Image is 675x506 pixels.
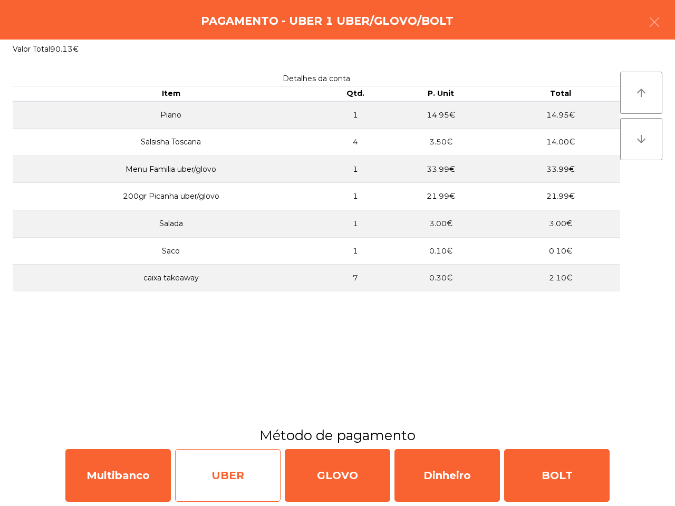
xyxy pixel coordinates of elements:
div: Multibanco [65,449,171,502]
td: 14.95€ [381,101,500,129]
button: arrow_downward [620,118,662,160]
i: arrow_downward [635,133,648,145]
td: 2.10€ [501,265,620,291]
h3: Método de pagamento [8,426,667,445]
td: caixa takeaway [13,265,330,291]
td: 1 [330,210,382,238]
div: BOLT [504,449,610,502]
th: Total [501,86,620,101]
td: 1 [330,183,382,210]
span: 90.13€ [50,44,79,54]
td: Salada [13,210,330,238]
td: 21.99€ [381,183,500,210]
td: 33.99€ [501,155,620,183]
td: 3.00€ [381,210,500,238]
td: 0.10€ [501,237,620,265]
div: UBER [175,449,281,502]
td: 14.00€ [501,129,620,156]
td: 3.50€ [381,129,500,156]
th: P. Unit [381,86,500,101]
div: GLOVO [285,449,390,502]
td: 33.99€ [381,155,500,183]
td: Saco [13,237,330,265]
td: 3.00€ [501,210,620,238]
h4: Pagamento - Uber 1 Uber/Glovo/Bolt [201,13,454,29]
td: 200gr Picanha uber/glovo [13,183,330,210]
span: Detalhes da conta [283,74,350,83]
td: 14.95€ [501,101,620,129]
td: Salsisha Toscana [13,129,330,156]
i: arrow_upward [635,86,648,99]
td: 1 [330,155,382,183]
div: Dinheiro [394,449,500,502]
td: 7 [330,265,382,291]
td: Menu Familia uber/glovo [13,155,330,183]
td: 1 [330,237,382,265]
td: Piano [13,101,330,129]
td: 0.10€ [381,237,500,265]
th: Item [13,86,330,101]
button: arrow_upward [620,72,662,114]
td: 21.99€ [501,183,620,210]
td: 1 [330,101,382,129]
td: 4 [330,129,382,156]
span: Valor Total [13,44,50,54]
th: Qtd. [330,86,382,101]
td: 0.30€ [381,265,500,291]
